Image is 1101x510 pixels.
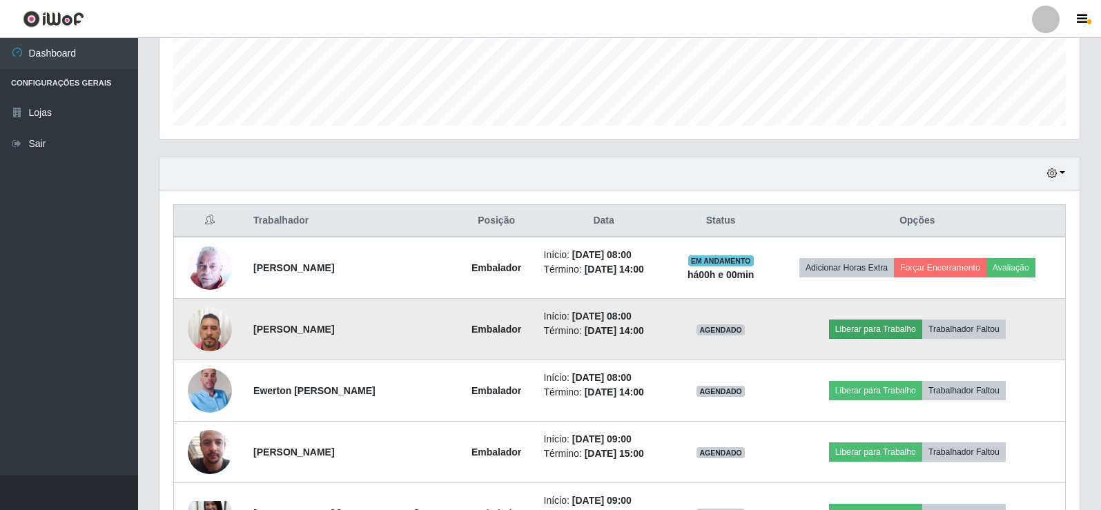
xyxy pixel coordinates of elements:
[829,442,922,462] button: Liberar para Trabalho
[696,386,745,397] span: AGENDADO
[894,258,986,277] button: Forçar Encerramento
[471,447,521,458] strong: Embalador
[245,205,458,237] th: Trabalhador
[188,413,232,491] img: 1745843945427.jpeg
[544,447,664,461] li: Término:
[544,309,664,324] li: Início:
[799,258,894,277] button: Adicionar Horas Extra
[572,372,632,383] time: [DATE] 08:00
[544,371,664,385] li: Início:
[544,432,664,447] li: Início:
[572,311,632,322] time: [DATE] 08:00
[544,385,664,400] li: Término:
[188,351,232,430] img: 1745875632441.jpeg
[572,495,632,506] time: [DATE] 09:00
[922,320,1006,339] button: Trabalhador Faltou
[585,325,644,336] time: [DATE] 14:00
[544,493,664,508] li: Início:
[544,248,664,262] li: Início:
[585,386,644,398] time: [DATE] 14:00
[688,269,754,280] strong: há 00 h e 00 min
[458,205,536,237] th: Posição
[544,262,664,277] li: Término:
[253,385,376,396] strong: Ewerton [PERSON_NAME]
[696,447,745,458] span: AGENDADO
[770,205,1066,237] th: Opções
[672,205,770,237] th: Status
[572,433,632,444] time: [DATE] 09:00
[922,442,1006,462] button: Trabalhador Faltou
[253,262,334,273] strong: [PERSON_NAME]
[188,300,232,358] img: 1735300261799.jpeg
[696,324,745,335] span: AGENDADO
[572,249,632,260] time: [DATE] 08:00
[688,255,754,266] span: EM ANDAMENTO
[986,258,1035,277] button: Avaliação
[23,10,84,28] img: CoreUI Logo
[536,205,672,237] th: Data
[253,324,334,335] strong: [PERSON_NAME]
[471,262,521,273] strong: Embalador
[471,385,521,396] strong: Embalador
[188,245,232,290] img: 1702413262661.jpeg
[829,381,922,400] button: Liberar para Trabalho
[585,264,644,275] time: [DATE] 14:00
[922,381,1006,400] button: Trabalhador Faltou
[471,324,521,335] strong: Embalador
[585,448,644,459] time: [DATE] 15:00
[253,447,334,458] strong: [PERSON_NAME]
[829,320,922,339] button: Liberar para Trabalho
[544,324,664,338] li: Término:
